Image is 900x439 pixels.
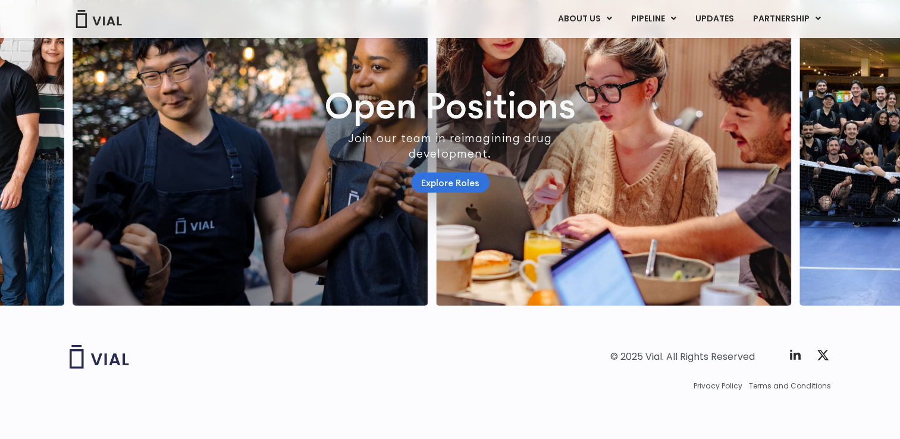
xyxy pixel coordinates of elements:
img: Vial logo wih "Vial" spelled out [70,345,129,369]
img: Vial Logo [75,10,123,28]
a: UPDATES [685,9,742,29]
a: ABOUT USMenu Toggle [548,9,620,29]
a: PIPELINEMenu Toggle [621,9,685,29]
a: Privacy Policy [694,381,742,391]
a: Explore Roles [411,173,490,193]
div: © 2025 Vial. All Rights Reserved [610,350,755,363]
a: PARTNERSHIPMenu Toggle [743,9,830,29]
a: Terms and Conditions [749,381,831,391]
